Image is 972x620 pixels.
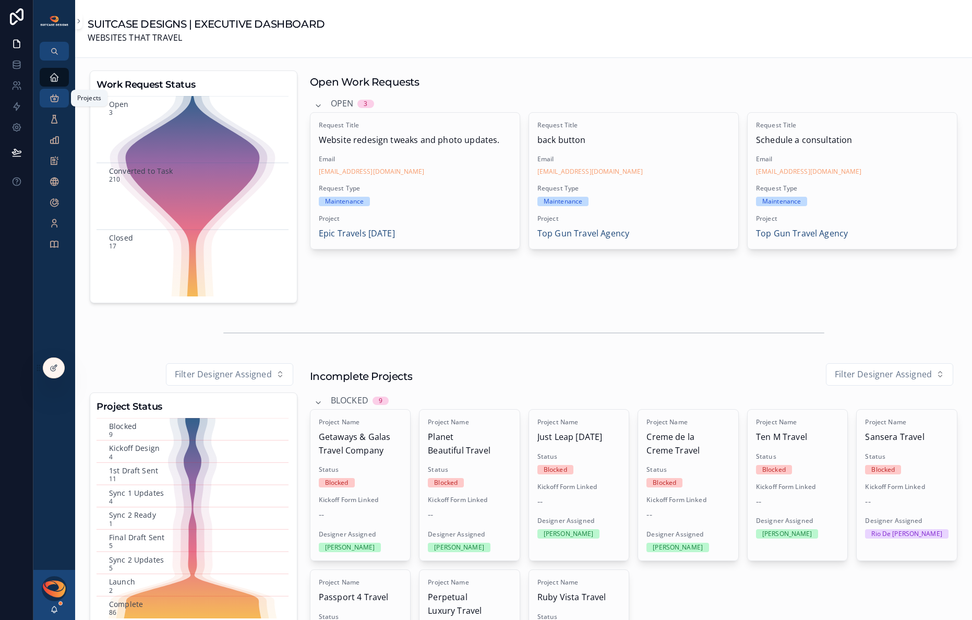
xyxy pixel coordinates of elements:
span: Kickoff Form Linked [865,483,949,491]
text: Launch [109,577,135,587]
a: Epic Travels [DATE] [319,227,395,241]
span: Project [537,214,730,223]
span: Status [537,452,621,461]
a: Top Gun Travel Agency [756,227,848,241]
span: Project [319,214,511,223]
span: Email [756,155,949,163]
text: 4 [109,452,113,461]
span: Status [319,466,402,474]
text: 3 [109,108,113,117]
a: Project NameJust Leap [DATE]StatusBlockedKickoff Form Linked--Designer Assigned[PERSON_NAME] [529,409,630,561]
h1: SUITCASE DESIGNS | EXECUTIVE DASHBOARD [88,17,325,31]
a: Request TitleSchedule a consultationEmail[EMAIL_ADDRESS][DOMAIN_NAME]Request TypeMaintenanceProje... [747,112,957,249]
span: -- [537,495,543,509]
a: Request TitleWebsite redesign tweaks and photo updates.Email[EMAIL_ADDRESS][DOMAIN_NAME]Request T... [310,112,520,249]
text: Open [109,99,129,109]
div: [PERSON_NAME] [544,529,594,539]
a: [EMAIL_ADDRESS][DOMAIN_NAME] [756,168,861,176]
span: Sansera Travel [865,431,949,444]
text: 5 [109,541,113,550]
span: Filter Designer Assigned [175,368,272,381]
span: Designer Assigned [537,517,621,525]
span: Project Name [428,418,511,426]
span: Kickoff Form Linked [428,496,511,504]
span: Designer Assigned [428,530,511,539]
span: Email [537,155,730,163]
span: Status [865,452,949,461]
div: Rio De [PERSON_NAME] [871,529,942,539]
a: [EMAIL_ADDRESS][DOMAIN_NAME] [319,168,424,176]
span: Filter Designer Assigned [835,368,932,381]
span: Status [428,466,511,474]
span: Creme de la Creme Travel [646,431,730,457]
a: Project NamePlanet Beautiful TravelStatusBlockedKickoff Form Linked--Designer Assigned[PERSON_NAME] [419,409,520,561]
span: Blocked [331,394,368,408]
span: -- [319,508,324,522]
a: Top Gun Travel Agency [537,227,629,241]
a: Project NameSansera TravelStatusBlockedKickoff Form Linked--Designer AssignedRio De [PERSON_NAME] [856,409,957,561]
button: Select Button [166,363,293,386]
span: Project Name [537,578,621,587]
div: Maintenance [544,197,582,206]
span: Project Name [319,578,402,587]
span: Kickoff Form Linked [756,483,839,491]
text: Final Draft Sent [109,532,164,542]
span: Project Name [428,578,511,587]
div: 9 [379,397,382,405]
a: Project NameTen M TravelStatusBlockedKickoff Form Linked--Designer Assigned[PERSON_NAME] [747,409,848,561]
span: Project Name [646,418,730,426]
h1: Open Work Requests [310,75,419,89]
span: Designer Assigned [756,517,839,525]
div: [PERSON_NAME] [762,529,812,539]
text: 86 [109,608,116,617]
text: Sync 2 Ready [109,510,157,520]
text: 4 [109,497,113,506]
text: Kickoff Design [109,443,160,453]
div: Blocked [653,478,676,487]
span: Designer Assigned [865,517,949,525]
div: Projects [77,94,101,102]
span: Open [331,97,354,111]
button: Select Button [826,363,953,386]
span: Request Type [537,184,730,193]
text: Closed [109,232,133,242]
span: Project Name [537,418,621,426]
div: [PERSON_NAME] [434,543,484,552]
div: Blocked [325,478,349,487]
div: [PERSON_NAME] [653,543,703,552]
span: Project Name [319,418,402,426]
text: 11 [109,474,116,483]
div: Blocked [544,465,567,474]
h3: Project Status [97,399,291,414]
span: -- [865,495,870,509]
span: Project Name [756,418,839,426]
span: -- [428,508,433,522]
text: 1 [109,519,113,528]
text: 2 [109,586,113,595]
span: Just Leap [DATE] [537,431,621,444]
span: Schedule a consultation [756,134,949,147]
span: Getaways & Galas Travel Company [319,431,402,457]
span: Status [756,452,839,461]
span: Project Name [865,418,949,426]
span: Kickoff Form Linked [646,496,730,504]
span: Kickoff Form Linked [537,483,621,491]
div: scrollable content [33,61,75,267]
text: Blocked [109,421,137,431]
span: Ten M Travel [756,431,839,444]
a: Project NameCreme de la Creme TravelStatusBlockedKickoff Form Linked--Designer Assigned[PERSON_NAME] [638,409,739,561]
span: Passport 4 Travel [319,591,402,604]
span: WEBSITES THAT TRAVEL [88,31,325,45]
span: Kickoff Form Linked [319,496,402,504]
text: 1st Draft Sent [109,466,158,475]
span: Status [646,466,730,474]
span: Request Title [319,121,511,129]
div: Blocked [871,465,895,474]
text: Complete [109,599,143,609]
h1: Incomplete Projects [310,369,412,384]
span: -- [646,508,652,522]
span: Request Title [537,121,730,129]
text: Sync 2 Updates [109,555,164,565]
text: 210 [109,175,120,184]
